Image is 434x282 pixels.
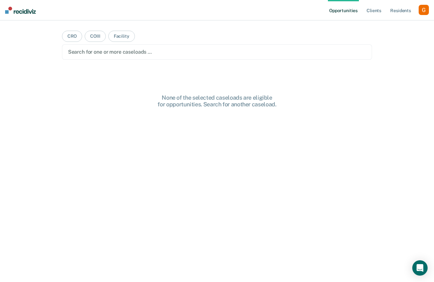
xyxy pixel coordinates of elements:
[85,31,105,42] button: COIII
[412,260,428,276] div: Open Intercom Messenger
[62,31,82,42] button: CRO
[115,94,319,108] div: None of the selected caseloads are eligible for opportunities. Search for another caseload.
[5,7,36,14] img: Recidiviz
[108,31,135,42] button: Facility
